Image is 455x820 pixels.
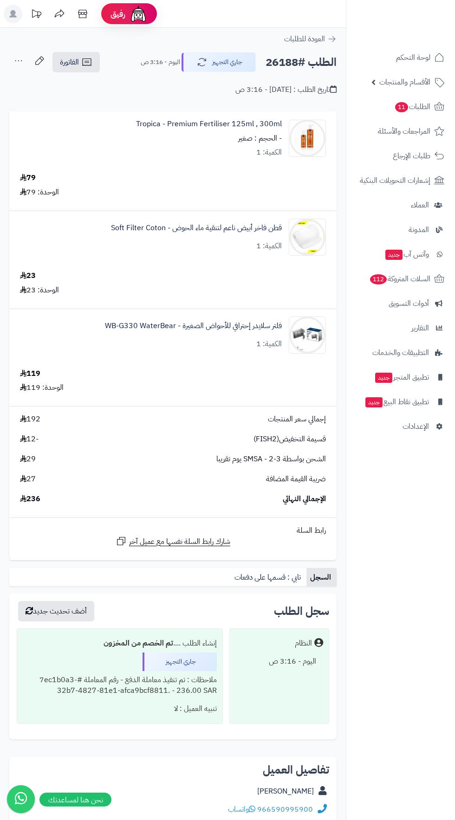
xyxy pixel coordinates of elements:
div: اليوم - 3:16 ص [235,652,323,671]
b: تم الخصم من المخزون [104,638,173,649]
a: الفاتورة [52,52,100,72]
a: العملاء [352,194,449,216]
a: طلبات الإرجاع [352,145,449,167]
a: شارك رابط السلة نفسها مع عميل آخر [116,536,230,547]
div: تنبيه العميل : لا [23,700,217,718]
img: logo-2.png [392,16,446,36]
a: السلات المتروكة112 [352,268,449,290]
a: لوحة التحكم [352,46,449,69]
span: الإجمالي النهائي [283,494,326,504]
span: طلبات الإرجاع [393,149,430,162]
a: العودة للطلبات [284,33,337,45]
span: جديد [365,397,383,407]
a: Tropica - Premium Fertiliser 125ml , 300ml [136,119,282,129]
span: 192 [20,414,40,425]
img: ai-face.png [129,5,148,23]
a: فلتر سلايدر إحترافي للأحواض الصغيرة - WB-G330 WaterBear [105,321,282,331]
span: 236 [20,494,40,504]
span: وآتس آب [384,248,429,261]
button: أضف تحديث جديد [18,601,94,621]
a: المدونة [352,219,449,241]
a: تطبيق المتجرجديد [352,366,449,388]
a: الإعدادات [352,415,449,438]
a: تابي : قسمها على دفعات [231,568,306,587]
span: العودة للطلبات [284,33,325,45]
span: لوحة التحكم [396,51,430,64]
span: إشعارات التحويلات البنكية [360,174,430,187]
div: تاريخ الطلب : [DATE] - 3:16 ص [235,84,337,95]
a: 966590995900 [257,804,313,815]
h2: تفاصيل العميل [17,764,329,775]
div: الوحدة: 119 [20,382,64,393]
a: الطلبات11 [352,96,449,118]
span: -12 [20,434,39,445]
a: التطبيقات والخدمات [352,342,449,364]
div: 119 [20,368,40,379]
span: ضريبة القيمة المضافة [266,474,326,484]
span: التقارير [411,322,429,335]
span: قسيمة التخفيض(FISH2) [253,434,326,445]
span: شارك رابط السلة نفسها مع عميل آخر [129,536,230,547]
span: الإعدادات [403,420,429,433]
a: أدوات التسويق [352,292,449,315]
h3: سجل الطلب [274,606,329,617]
a: وآتس آبجديد [352,243,449,265]
span: 27 [20,474,36,484]
img: tropica-premium-fertilizer-90x90.jpg [289,120,325,157]
span: المدونة [409,223,429,236]
a: تحديثات المنصة [25,5,48,26]
a: السجل [306,568,337,587]
a: إشعارات التحويلات البنكية [352,169,449,192]
img: 1716631165-WB-G330-90x90.jpg [289,316,325,354]
span: الأقسام والمنتجات [379,76,430,89]
div: الكمية: 1 [256,147,282,158]
div: النظام [295,638,312,649]
div: الكمية: 1 [256,339,282,349]
span: 29 [20,454,36,465]
a: المراجعات والأسئلة [352,120,449,142]
button: جاري التجهيز [182,52,256,72]
span: أدوات التسويق [389,297,429,310]
div: ملاحظات : تم تنفيذ معاملة الدفع - رقم المعاملة #7ec1b0a3-32b7-4827-81e1-afca9bcf8811. - 236.00 SAR [23,671,217,700]
a: قطن فاخر أبيض ناعم لتنقية ماء الحوض - Soft Filter Coton [111,223,282,233]
a: تطبيق نقاط البيعجديد [352,391,449,413]
span: السلات المتروكة [369,272,430,285]
a: [PERSON_NAME] [257,786,314,797]
div: إنشاء الطلب .... [23,634,217,652]
span: 11 [395,102,409,112]
span: الشحن بواسطة SMSA - 2-3 يوم تقريبا [216,454,326,465]
span: 112 [370,274,387,284]
div: الكمية: 1 [256,241,282,252]
a: التقارير [352,317,449,339]
small: - الحجم : صغير [238,133,282,144]
div: جاري التجهيز [143,652,217,671]
span: المراجعات والأسئلة [378,125,430,138]
div: 23 [20,271,36,281]
small: اليوم - 3:16 ص [141,58,180,67]
span: الطلبات [394,100,430,113]
span: الفاتورة [60,57,79,68]
div: الوحدة: 79 [20,187,59,198]
span: تطبيق نقاط البيع [364,395,429,408]
div: رابط السلة [13,525,333,536]
span: تطبيق المتجر [374,371,429,384]
span: جديد [385,250,403,260]
span: التطبيقات والخدمات [372,346,429,359]
span: إجمالي سعر المنتجات [268,414,326,425]
img: 1640927824-ledq_baSck%D8%A14%D8%A15%D8%A169d2ff0q_dfpSSrogressivedf-90x90.jpg [289,219,325,256]
span: رفيق [110,8,125,19]
div: الوحدة: 23 [20,285,59,296]
div: 79 [20,173,36,183]
span: العملاء [411,199,429,212]
span: جديد [375,373,392,383]
a: واتساب [228,804,255,815]
h2: الطلب #26188 [266,53,337,72]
